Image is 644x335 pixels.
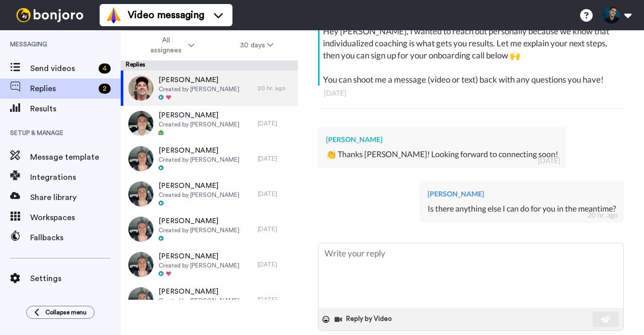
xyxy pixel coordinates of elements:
span: [PERSON_NAME] [158,251,239,261]
span: Results [30,103,121,115]
a: [PERSON_NAME]Created by [PERSON_NAME][DATE] [121,176,298,212]
div: 20 hr. ago [588,210,618,220]
button: Reply by Video [334,312,395,327]
span: [PERSON_NAME] [158,75,239,85]
span: Integrations [30,171,121,183]
div: 2 [99,84,111,94]
div: [DATE] [258,225,293,233]
div: Hey [PERSON_NAME], I wanted to reach out personally because we know that individualized coaching ... [323,25,621,86]
span: [PERSON_NAME] [158,181,239,191]
span: Created by [PERSON_NAME] [158,226,239,234]
div: [DATE] [258,260,293,269]
div: [DATE] [258,119,293,127]
img: 74abfeb4-5609-4b5e-ba45-df111bbb9d9a-thumb.jpg [128,217,153,242]
button: 30 days [217,36,296,54]
a: [PERSON_NAME]Created by [PERSON_NAME][DATE] [121,141,298,176]
span: Collapse menu [45,308,87,316]
div: [PERSON_NAME] [428,189,616,199]
div: [DATE] [258,155,293,163]
div: [DATE] [258,296,293,304]
span: Replies [30,83,95,95]
span: All assignees [145,35,186,55]
span: [PERSON_NAME] [158,287,239,297]
div: 4 [99,63,111,74]
a: [PERSON_NAME]Created by [PERSON_NAME][DATE] [121,212,298,247]
span: Workspaces [30,212,121,224]
img: 74abfeb4-5609-4b5e-ba45-df111bbb9d9a-thumb.jpg [128,181,153,207]
span: Fallbacks [30,232,121,244]
img: 74abfeb4-5609-4b5e-ba45-df111bbb9d9a-thumb.jpg [128,146,153,171]
div: Replies [121,60,298,71]
span: Send videos [30,62,95,75]
img: 74abfeb4-5609-4b5e-ba45-df111bbb9d9a-thumb.jpg [128,287,153,312]
button: Collapse menu [26,306,95,319]
span: Created by [PERSON_NAME] [158,120,239,128]
span: Message template [30,151,121,163]
div: [DATE] [538,156,560,166]
div: 20 hr. ago [258,84,293,92]
img: 74abfeb4-5609-4b5e-ba45-df111bbb9d9a-thumb.jpg [128,252,153,277]
span: [PERSON_NAME] [158,146,239,156]
img: vm-color.svg [106,7,122,23]
a: [PERSON_NAME]Created by [PERSON_NAME][DATE] [121,247,298,282]
span: Created by [PERSON_NAME] [158,261,239,270]
span: Video messaging [128,8,204,22]
a: [PERSON_NAME]Created by [PERSON_NAME][DATE] [121,106,298,141]
div: 👏 Thanks [PERSON_NAME]! Looking forward to connecting soon! [326,149,558,160]
span: Created by [PERSON_NAME] [158,191,239,199]
a: [PERSON_NAME]Created by [PERSON_NAME]20 hr. ago [121,71,298,106]
div: [DATE] [258,190,293,198]
span: [PERSON_NAME] [158,110,239,120]
span: Share library [30,191,121,204]
img: bj-logo-header-white.svg [12,8,88,22]
div: [PERSON_NAME] [326,135,558,145]
span: Created by [PERSON_NAME] [158,297,239,305]
button: All assignees [123,31,217,59]
img: d4af99e8-0e9b-46f8-a9da-be41813caadd-thumb.jpg [128,76,153,101]
img: 2e29f156-e327-4fd0-b9e3-ce3c685639d5-thumb.jpg [128,111,153,136]
span: [PERSON_NAME] [158,216,239,226]
img: send-white.svg [601,315,612,323]
a: [PERSON_NAME]Created by [PERSON_NAME][DATE] [121,282,298,317]
div: [DATE] [324,88,618,98]
span: Created by [PERSON_NAME] [158,85,239,93]
div: Is there anything else I can do for you in the meantime? [428,203,616,215]
span: Settings [30,273,121,285]
span: Created by [PERSON_NAME] [158,156,239,164]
